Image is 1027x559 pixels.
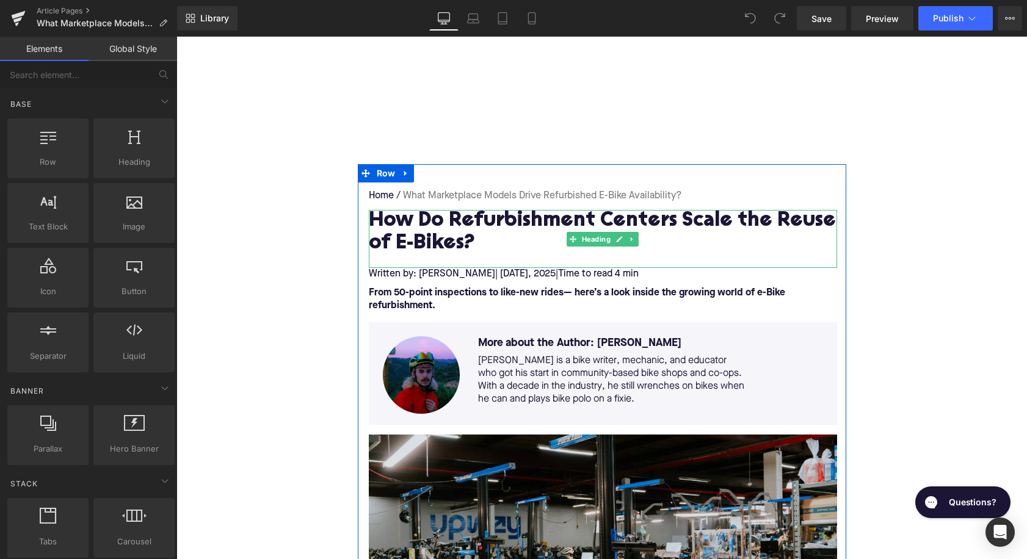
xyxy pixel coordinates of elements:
span: Text Block [11,220,85,233]
span: Time to read 4 min [382,233,462,242]
p: [PERSON_NAME] is a bike writer, mechanic, and educator who got his start in community-based bike ... [302,318,570,369]
span: Preview [866,12,899,25]
iframe: Gorgias live chat messenger [733,445,838,486]
span: Stack [9,478,39,489]
a: Global Style [89,37,177,61]
a: Mobile [517,6,546,31]
a: Preview [851,6,913,31]
span: Button [97,285,171,298]
span: What Marketplace Models Drive Refurbished E-Bike Availability? [37,18,154,28]
button: Redo [768,6,792,31]
span: Heading [403,195,437,210]
a: Expand / Collapse [222,128,238,146]
span: Carousel [97,535,171,548]
span: Heading [97,156,171,168]
span: | [DATE] [319,233,352,242]
span: Tabs [11,535,85,548]
span: Row [11,156,85,168]
a: Article Pages [37,6,177,16]
span: | [379,233,382,242]
a: Tablet [488,6,517,31]
a: Expand / Collapse [449,195,462,210]
span: / [217,153,227,166]
span: Image [97,220,171,233]
nav: breadcrumbs [192,146,661,173]
span: Parallax [11,442,85,455]
span: Base [9,98,33,110]
a: Laptop [459,6,488,31]
span: Library [200,13,229,24]
a: New Library [177,6,238,31]
span: Save [811,12,832,25]
span: Row [197,128,222,146]
p: More about the Author: [PERSON_NAME] [302,300,570,314]
span: Liquid [97,350,171,362]
span: Hero Banner [97,442,171,455]
div: Open Intercom Messenger [985,518,1015,547]
span: Publish [933,13,963,23]
span: Separator [11,350,85,362]
button: Publish [918,6,993,31]
p: Written by: [PERSON_NAME] [192,231,661,244]
strong: From 50-point inspections to like-new rides— here’s a look inside the growing world of e-Bike ref... [192,251,609,274]
a: Desktop [429,6,459,31]
a: Home [192,153,217,166]
span: Banner [9,385,45,397]
span: , 2025 [352,233,379,242]
span: Icon [11,285,85,298]
button: More [998,6,1022,31]
button: Undo [738,6,763,31]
